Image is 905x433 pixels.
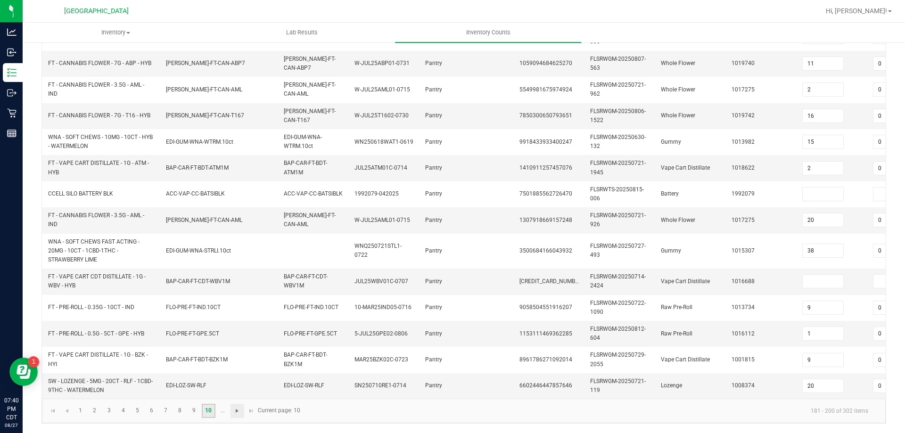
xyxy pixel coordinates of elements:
span: Pantry [425,278,442,285]
a: Page 1 [74,404,87,418]
span: Pantry [425,356,442,363]
span: Lozenge [661,382,682,389]
span: Pantry [425,139,442,145]
a: Page 5 [131,404,144,418]
a: Page 6 [145,404,158,418]
span: FLSRWGM-20250727-493 [590,243,646,258]
span: Raw Pre-Roll [661,304,692,310]
inline-svg: Inbound [7,48,16,57]
span: SN250710RE1-0714 [354,382,406,389]
span: BAP-CAR-FT-CDT-WBV1M [166,278,230,285]
a: Go to the first page [46,404,60,418]
span: FLSRWGM-20250721-1945 [590,160,646,175]
inline-svg: Reports [7,129,16,138]
span: [PERSON_NAME]-FT-CAN-T167 [284,108,336,123]
span: 1019740 [732,60,755,66]
span: FLO-PRE-FT-IND.10CT [284,304,338,310]
a: Inventory [23,23,209,42]
span: FLSRWGM-20250721-926 [590,212,646,228]
span: JUL25WBV01C-0707 [354,278,408,285]
span: Hi, [PERSON_NAME]! [826,7,887,15]
span: FLSRWGM-20250714-2424 [590,273,646,289]
inline-svg: Analytics [7,27,16,37]
span: FLSRWGM-20250722-1090 [590,300,646,315]
span: [PERSON_NAME]-FT-CAN-ABP7 [284,56,336,71]
span: 1008374 [732,382,755,389]
span: Go to the last page [247,407,255,415]
span: W-JUL25T1602-0730 [354,112,409,119]
span: FLO-PRE-FT-GPE.5CT [166,330,219,337]
span: Pantry [425,60,442,66]
span: SW - LOZENGE - 5MG - 20CT - RLF - 1CBD-9THC - WATERMELON [48,378,153,393]
span: BAP-CAR-FT-BDT-BZK1M [284,351,327,367]
inline-svg: Retail [7,108,16,118]
span: FT - VAPE CART DISTILLATE - 1G - ATM - HYB [48,160,149,175]
span: 1019742 [732,112,755,119]
span: JUL25ATM01C-0714 [354,164,407,171]
a: Page 10 [202,404,215,418]
span: 1013982 [732,139,755,145]
span: 8961786271092014 [519,356,572,363]
span: [GEOGRAPHIC_DATA] [64,7,129,15]
span: BAP-CAR-FT-BDT-ATM1M [284,160,327,175]
span: W-JUL25ABP01-0731 [354,60,410,66]
span: ACC-VAP-CC-BATSIBLK [284,190,343,197]
span: Whole Flower [661,217,695,223]
span: 1018622 [732,164,755,171]
span: 1016112 [732,330,755,337]
span: [CREDIT_CARD_NUMBER] [519,278,583,285]
span: FLSRWGM-20250807-330 [590,29,646,45]
span: FLO-PRE-FT-GPE.5CT [284,330,337,337]
span: FT - VAPE CART DISTILLATE - 1G - BZK - HYI [48,351,148,367]
span: Pantry [425,190,442,197]
span: 1016688 [732,278,755,285]
span: ACC-VAP-CC-BATSIBLK [166,190,225,197]
span: FLSRWGM-20250721-962 [590,82,646,97]
span: FT - PRE-ROLL - 0.5G - 5CT - GPE - HYB [48,330,144,337]
span: [PERSON_NAME]-FT-CAN-T167 [166,112,244,119]
span: FLO-PRE-FT-IND.10CT [166,304,221,310]
span: WNQ250721STL1-0722 [354,243,402,258]
span: Inventory [23,28,208,37]
a: Go to the previous page [60,404,74,418]
span: 1410911257457076 [519,164,572,171]
span: 1307918669157248 [519,217,572,223]
span: 1992079 [732,190,755,197]
span: FT - VAPE CART CDT DISTILLATE - 1G - WBV - HYB [48,273,146,289]
span: 7850300650793651 [519,112,572,119]
span: Battery [661,190,679,197]
span: BAP-CAR-FT-CDT-WBV1M [284,273,328,289]
span: [PERSON_NAME]-FT-CAN-AML [166,217,242,223]
span: EDI-LOZ-SW-RLF [166,382,206,389]
span: FLSRWGM-20250807-563 [590,56,646,71]
span: Pantry [425,304,442,310]
span: [PERSON_NAME]-FT-CAN-AML [284,212,336,228]
span: 1059094684625270 [519,60,572,66]
span: 3500684166043932 [519,247,572,254]
span: 7501885562726470 [519,190,572,197]
iframe: Resource center unread badge [28,356,39,368]
span: Whole Flower [661,60,695,66]
span: 1992079-042025 [354,190,399,197]
span: Go to the previous page [63,407,71,415]
span: [PERSON_NAME]-FT-CAN-AML [284,82,336,97]
span: MAR25BZK02C-0723 [354,356,408,363]
span: Vape Cart Distillate [661,278,710,285]
span: Pantry [425,164,442,171]
span: [PERSON_NAME]-FT-CAN-AML [166,86,242,93]
span: WNA - SOFT CHEWS FAST ACTING - 20MG - 10CT - 1CBD-1THC - STRAWBERRY LIME [48,238,140,263]
span: 6602446447857646 [519,382,572,389]
span: 1017275 [732,86,755,93]
span: 5-JUL25GPE02-0806 [354,330,408,337]
span: Gummy [661,139,681,145]
span: EDI-LOZ-SW-RLF [284,382,324,389]
span: FT - CANNABIS FLOWER - 3.5G - AML - IND [48,212,144,228]
span: Pantry [425,330,442,337]
span: Vape Cart Distillate [661,356,710,363]
span: FT - CANNABIS FLOWER - 7G - ABP - HYB [48,60,151,66]
span: CCELL SILO BATTERY BLK [48,190,113,197]
span: [PERSON_NAME]-FT-CAN-ABP7 [166,60,245,66]
span: EDI-GUM-WNA-STRLI.10ct [166,247,231,254]
a: Page 7 [159,404,173,418]
span: FLSRWTS-20250815-006 [590,186,644,202]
